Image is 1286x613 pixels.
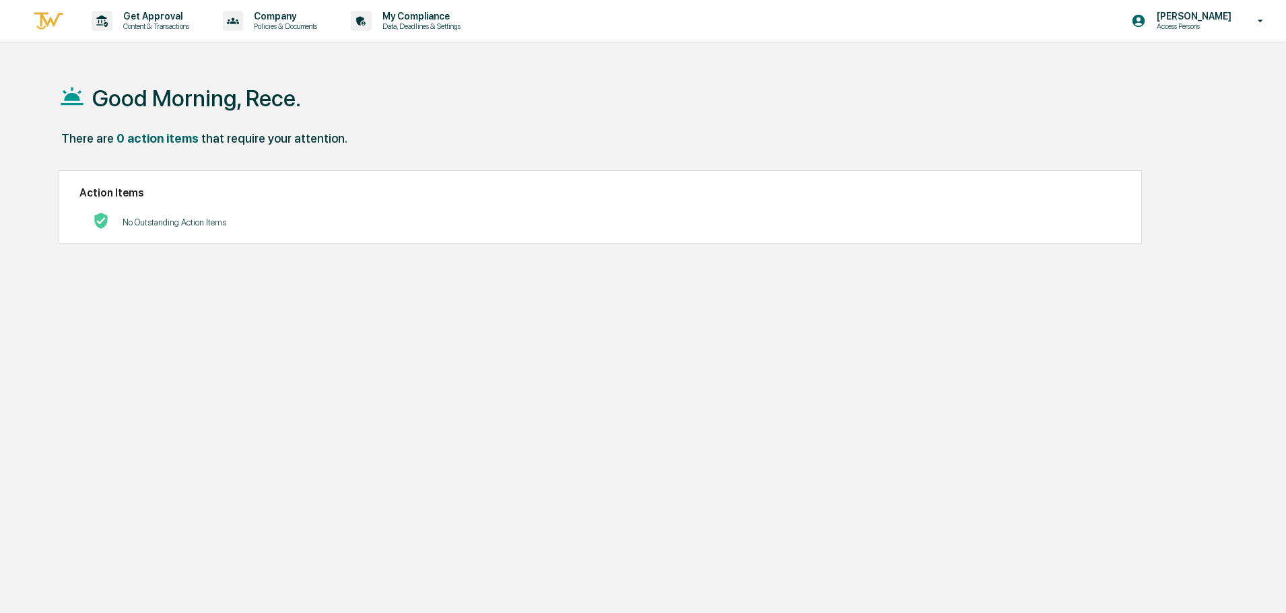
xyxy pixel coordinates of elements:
p: Access Persons [1146,22,1238,31]
img: No Actions logo [93,213,109,229]
p: Company [243,11,324,22]
div: 0 action items [116,131,199,145]
p: No Outstanding Action Items [123,217,226,227]
p: Get Approval [112,11,196,22]
h1: Good Morning, Rece. [92,85,301,112]
p: My Compliance [372,11,467,22]
div: There are [61,131,114,145]
div: that require your attention. [201,131,347,145]
p: [PERSON_NAME] [1146,11,1238,22]
p: Content & Transactions [112,22,196,31]
img: logo [32,10,65,32]
h2: Action Items [79,186,1121,199]
p: Policies & Documents [243,22,324,31]
p: Data, Deadlines & Settings [372,22,467,31]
